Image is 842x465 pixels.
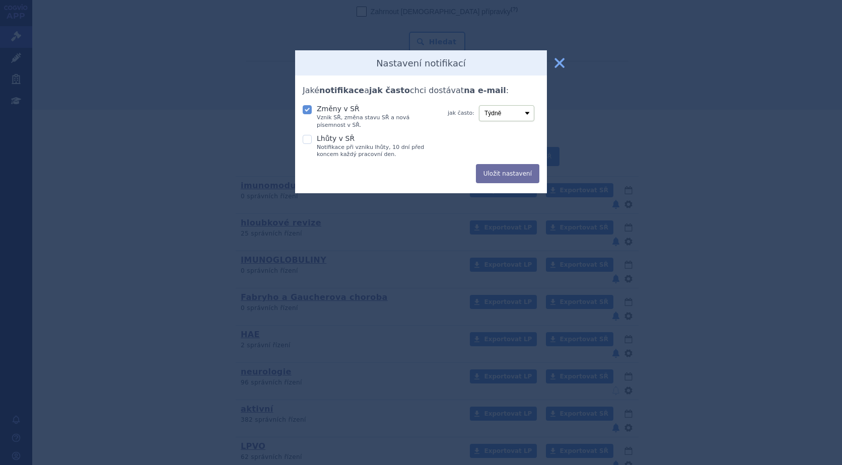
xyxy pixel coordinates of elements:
small: Vznik SŘ, změna stavu SŘ a nová písemnost v SŘ. [317,114,432,129]
button: Uložit nastavení [476,164,539,183]
span: Lhůty v SŘ [317,134,355,142]
strong: na e-mail [464,86,506,95]
small: Notifikace při vzniku lhůty, 10 dní před koncem každý pracovní den. [317,144,432,159]
button: zavřít [549,53,570,73]
label: jak často: [448,109,474,117]
span: Změny v SŘ [317,105,360,113]
strong: jak často [369,86,410,95]
strong: notifikace [319,86,364,95]
h2: Nastavení notifikací [376,58,466,69]
h3: Jaké a chci dostávat : [303,86,539,95]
